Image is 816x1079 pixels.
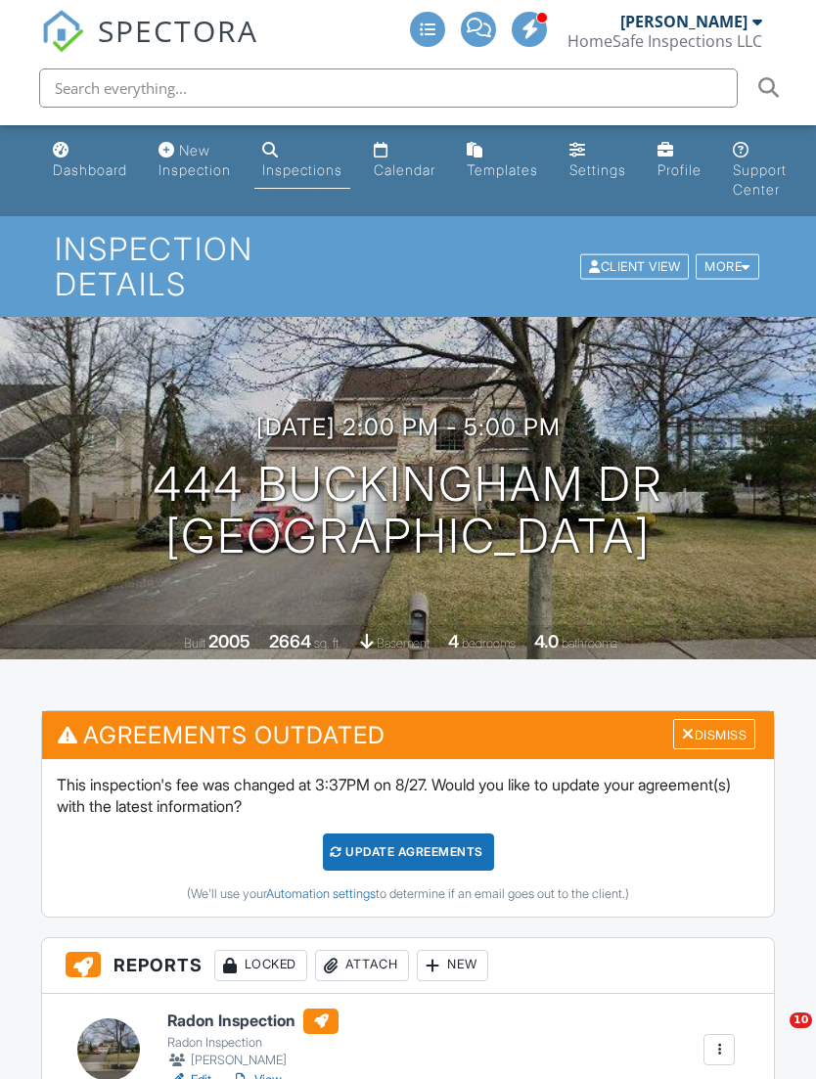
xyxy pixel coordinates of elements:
[323,833,494,871] div: Update Agreements
[41,26,258,67] a: SPECTORA
[580,253,689,280] div: Client View
[167,1051,339,1070] div: [PERSON_NAME]
[57,886,760,902] div: (We'll use your to determine if an email goes out to the client.)
[42,938,775,994] h3: Reports
[254,133,350,189] a: Inspections
[53,161,127,178] div: Dashboard
[377,636,430,651] span: Basement
[567,31,762,51] div: HomeSafe Inspections LLC
[374,161,435,178] div: Calendar
[208,631,250,652] div: 2005
[39,68,738,108] input: Search everything...
[657,161,702,178] div: Profile
[41,10,84,53] img: The Best Home Inspection Software - Spectora
[534,631,559,652] div: 4.0
[55,232,761,300] h1: Inspection Details
[45,133,135,189] a: Dashboard
[214,950,307,981] div: Locked
[696,253,759,280] div: More
[366,133,443,189] a: Calendar
[578,258,694,273] a: Client View
[462,636,516,651] span: bedrooms
[266,886,376,901] a: Automation settings
[167,1009,339,1071] a: Radon Inspection Radon Inspection [PERSON_NAME]
[673,719,755,749] div: Dismiss
[620,12,748,31] div: [PERSON_NAME]
[314,636,341,651] span: sq. ft.
[42,759,775,917] div: This inspection's fee was changed at 3:37PM on 8/27. Would you like to update your agreement(s) w...
[167,1009,339,1034] h6: Radon Inspection
[725,133,794,208] a: Support Center
[269,631,311,652] div: 2664
[749,1012,796,1059] iframe: Intercom live chat
[159,142,231,178] div: New Inspection
[448,631,459,652] div: 4
[42,711,775,759] h3: Agreements Outdated
[98,10,258,51] span: SPECTORA
[262,161,342,178] div: Inspections
[151,133,239,189] a: New Inspection
[417,950,488,981] div: New
[315,950,409,981] div: Attach
[650,133,709,189] a: Company Profile
[184,636,205,651] span: Built
[467,161,538,178] div: Templates
[459,133,546,189] a: Templates
[562,636,617,651] span: bathrooms
[167,1035,339,1051] div: Radon Inspection
[562,133,634,189] a: Settings
[733,161,787,198] div: Support Center
[569,161,626,178] div: Settings
[153,459,663,562] h1: 444 Buckingham Dr [GEOGRAPHIC_DATA]
[790,1012,812,1028] span: 10
[256,414,561,440] h3: [DATE] 2:00 pm - 5:00 pm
